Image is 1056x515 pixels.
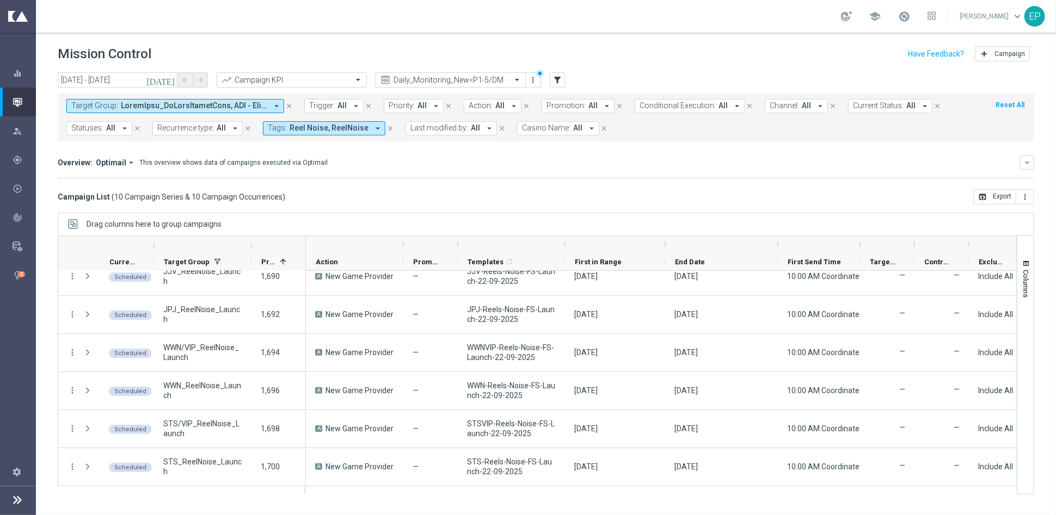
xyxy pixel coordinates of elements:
[386,125,394,132] i: close
[126,158,136,167] i: arrow_drop_down
[376,72,526,88] ng-select: Daily_Monitoring_New<P1-5/DM
[145,72,177,89] button: [DATE]
[588,101,598,110] span: All
[163,266,242,286] span: JJV_ReelNoise_Launch
[924,258,950,266] span: Control Customers
[12,271,36,280] button: lightbulb Optibot 2
[373,123,383,133] i: arrow_drop_down
[132,122,142,134] button: close
[497,122,507,134] button: close
[529,76,538,84] i: more_vert
[384,99,444,113] button: Priority: All arrow_drop_down
[674,424,698,433] div: 22 Sep 2025, Monday
[413,424,419,433] span: —
[746,102,753,110] i: close
[1011,10,1023,22] span: keyboard_arrow_down
[221,75,232,85] i: trending_up
[994,50,1025,58] span: Campaign
[315,425,322,432] span: A
[719,101,728,110] span: All
[385,122,395,134] button: close
[13,241,35,251] div: Data Studio
[272,101,281,111] i: arrow_drop_down
[509,101,519,111] i: arrow_drop_down
[445,102,452,110] i: close
[674,348,698,357] div: 22 Sep 2025, Monday
[114,192,283,202] span: 10 Campaign Series & 10 Campaign Occurrences
[315,387,322,394] span: A
[380,75,391,85] i: preview
[261,348,280,357] span: 1,694
[13,155,35,165] div: Plan
[574,462,598,471] div: 22 Sep 2025, Monday
[315,463,322,470] span: A
[66,99,284,113] button: Target Group: LoremIpsu_DoLorsItametCons, ADI - Elitsedd eiu tem incidid, UTL_>196Etdol+Magnaal, ...
[326,271,394,281] span: New Game Provider
[954,308,960,318] label: —
[315,273,322,280] span: A
[243,122,253,134] button: close
[899,346,905,356] label: —
[164,258,210,266] span: Target Group
[640,101,716,110] span: Conditional Execution:
[58,46,151,62] h1: Mission Control
[67,424,77,433] button: more_vert
[469,101,493,110] span: Action:
[71,123,103,133] span: Statuses:
[67,271,77,281] i: more_vert
[975,46,1030,61] button: add Campaign
[787,310,959,319] span: 10:00 AM Coordinated Universal Time (UTC 00:00)
[615,100,624,112] button: close
[326,424,394,433] span: New Game Provider
[163,305,242,324] span: JPJ_ReelNoise_Launch
[389,101,415,110] span: Priority:
[177,72,193,88] button: arrow_back
[67,462,77,471] button: more_vert
[261,272,280,281] span: 1,690
[12,127,36,135] button: person_search Explore
[674,309,698,319] div: 22 Sep 2025, Monday
[163,343,242,362] span: WWN/VIP_ReelNoise_Launch
[413,348,419,357] span: —
[163,381,242,400] span: WWN_ReelNoise_Launch
[413,309,419,319] span: —
[109,258,136,266] span: Current Status
[828,100,838,112] button: close
[635,99,745,113] button: Conditional Execution: All arrow_drop_down
[788,258,841,266] span: First Send Time
[787,272,959,281] span: 10:00 AM Coordinated Universal Time (UTC 00:00)
[17,271,25,277] div: 2
[574,348,598,357] div: 22 Sep 2025, Monday
[787,462,959,471] span: 10:00 AM Coordinated Universal Time (UTC 00:00)
[109,424,152,434] colored-tag: Scheduled
[959,8,1024,24] a: [PERSON_NAME]keyboard_arrow_down
[146,75,176,85] i: [DATE]
[13,69,22,78] i: equalizer
[444,100,453,112] button: close
[505,257,514,266] i: refresh
[906,101,916,110] span: All
[413,258,439,266] span: Promotions
[978,310,1013,319] span: Include All
[829,102,837,110] i: close
[979,258,1005,266] span: Exclusion type
[522,123,570,133] span: Casino Name:
[120,123,130,133] i: arrow_drop_down
[71,101,118,110] span: Target Group:
[217,72,367,88] ng-select: Campaign KPI
[133,125,141,132] i: close
[261,258,275,266] span: Priority
[574,386,598,395] div: 22 Sep 2025, Monday
[365,102,372,110] i: close
[109,309,152,320] colored-tag: Scheduled
[468,258,504,266] span: Templates
[899,270,905,280] label: —
[12,184,36,193] button: play_circle_outline Execute
[787,386,959,395] span: 10:00 AM Coordinated Universal Time (UTC 00:00)
[745,100,754,112] button: close
[197,76,204,84] i: arrow_forward
[848,99,932,113] button: Current Status: All arrow_drop_down
[574,309,598,319] div: 22 Sep 2025, Monday
[12,156,36,164] div: gps_fixed Plan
